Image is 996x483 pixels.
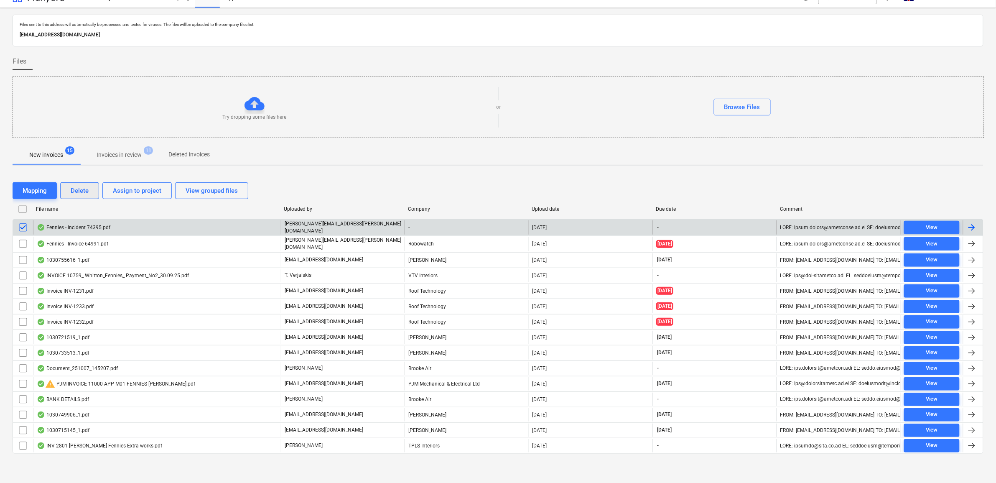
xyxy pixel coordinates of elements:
span: 15 [65,146,74,155]
div: BANK DETAILS.pdf [37,396,89,403]
div: Try dropping some files hereorBrowse Files [13,77,984,138]
p: [PERSON_NAME] [285,396,323,403]
div: [PERSON_NAME] [405,346,528,360]
div: View [926,363,937,373]
div: View [926,332,937,342]
div: OCR finished [37,272,45,279]
div: View [926,255,937,265]
span: - [656,365,660,372]
p: [EMAIL_ADDRESS][DOMAIN_NAME] [285,334,363,341]
div: INV 2801 [PERSON_NAME] Fennies Extra works.pdf [37,442,162,449]
div: [DATE] [532,335,547,340]
div: 1030749906_1.pdf [37,411,89,418]
div: [DATE] [532,319,547,325]
span: [DATE] [656,349,672,356]
span: [DATE] [656,334,672,341]
div: TPLS Interiors [405,439,528,452]
div: INVOICE 10759_ Whitton_Fennies_ Payment_No2_30.09.25.pdf [37,272,189,279]
p: or [496,104,501,111]
span: [DATE] [656,240,673,248]
p: Files sent to this address will automatically be processed and tested for viruses. The files will... [20,22,976,27]
div: PJM Mechanical & Electrical Ltd [405,377,528,391]
span: - [656,442,660,449]
p: New invoices [29,151,63,159]
div: VTV Interiors [405,269,528,282]
span: - [656,272,660,279]
button: Mapping [13,182,57,199]
div: [DATE] [532,443,547,449]
div: OCR finished [37,224,45,231]
div: View [926,394,937,404]
div: View [926,348,937,358]
div: View [926,286,937,296]
div: View [926,302,937,311]
div: Roof Technology [405,300,528,313]
button: View [904,439,960,452]
div: OCR finished [37,240,45,247]
span: [DATE] [656,427,672,434]
div: Invoice INV-1233.pdf [37,303,94,310]
span: - [656,396,660,403]
div: View [926,239,937,249]
button: View [904,269,960,282]
span: warning [45,379,55,389]
p: [EMAIL_ADDRESS][DOMAIN_NAME] [285,318,363,325]
p: [EMAIL_ADDRESS][DOMAIN_NAME] [20,31,976,39]
p: [PERSON_NAME][EMAIL_ADDRESS][PERSON_NAME][DOMAIN_NAME] [285,220,401,235]
div: Assign to project [113,185,161,196]
div: OCR finished [37,257,45,263]
button: View [904,377,960,391]
div: Browse Files [724,102,760,112]
div: Company [408,206,525,212]
span: [DATE] [656,302,673,310]
div: OCR finished [37,303,45,310]
p: [EMAIL_ADDRESS][DOMAIN_NAME] [285,427,363,434]
span: [DATE] [656,287,673,295]
div: 1030721519_1.pdf [37,334,89,341]
div: Invoice INV-1232.pdf [37,319,94,325]
div: Brooke Air [405,362,528,375]
div: [PERSON_NAME] [405,408,528,422]
div: [DATE] [532,304,547,309]
p: [EMAIL_ADDRESS][DOMAIN_NAME] [285,303,363,310]
div: Invoice INV-1231.pdf [37,288,94,294]
span: [DATE] [656,318,673,326]
button: View [904,408,960,422]
div: View grouped files [186,185,238,196]
span: - [656,224,660,231]
div: Brooke Air [405,393,528,406]
div: [DATE] [532,288,547,294]
div: PJM INVOICE 11000 APP M01 FENNIES [PERSON_NAME].pdf [37,379,195,389]
div: [PERSON_NAME] [405,253,528,267]
div: OCR finished [37,381,45,387]
button: View [904,315,960,329]
div: 1030733513_1.pdf [37,350,89,356]
div: [PERSON_NAME] [405,331,528,344]
div: Roof Technology [405,284,528,298]
div: OCR finished [37,288,45,294]
p: [EMAIL_ADDRESS][DOMAIN_NAME] [285,349,363,356]
div: Fennies - Incident 74395.pdf [37,224,110,231]
button: View [904,300,960,313]
p: [PERSON_NAME] [285,442,323,449]
div: OCR finished [37,396,45,403]
div: Robowatch [405,237,528,251]
span: [DATE] [656,256,672,263]
p: [EMAIL_ADDRESS][DOMAIN_NAME] [285,256,363,263]
button: View [904,393,960,406]
div: Roof Technology [405,315,528,329]
button: View [904,346,960,360]
div: Delete [71,185,89,196]
div: - [405,220,528,235]
button: View [904,284,960,298]
p: [EMAIL_ADDRESS][DOMAIN_NAME] [285,287,363,294]
div: [DATE] [532,412,547,418]
p: Try dropping some files here [223,114,287,121]
div: Comment [780,206,897,212]
div: OCR finished [37,442,45,449]
button: Browse Files [714,99,771,115]
div: View [926,317,937,327]
div: [DATE] [532,427,547,433]
div: OCR finished [37,334,45,341]
button: View [904,424,960,437]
